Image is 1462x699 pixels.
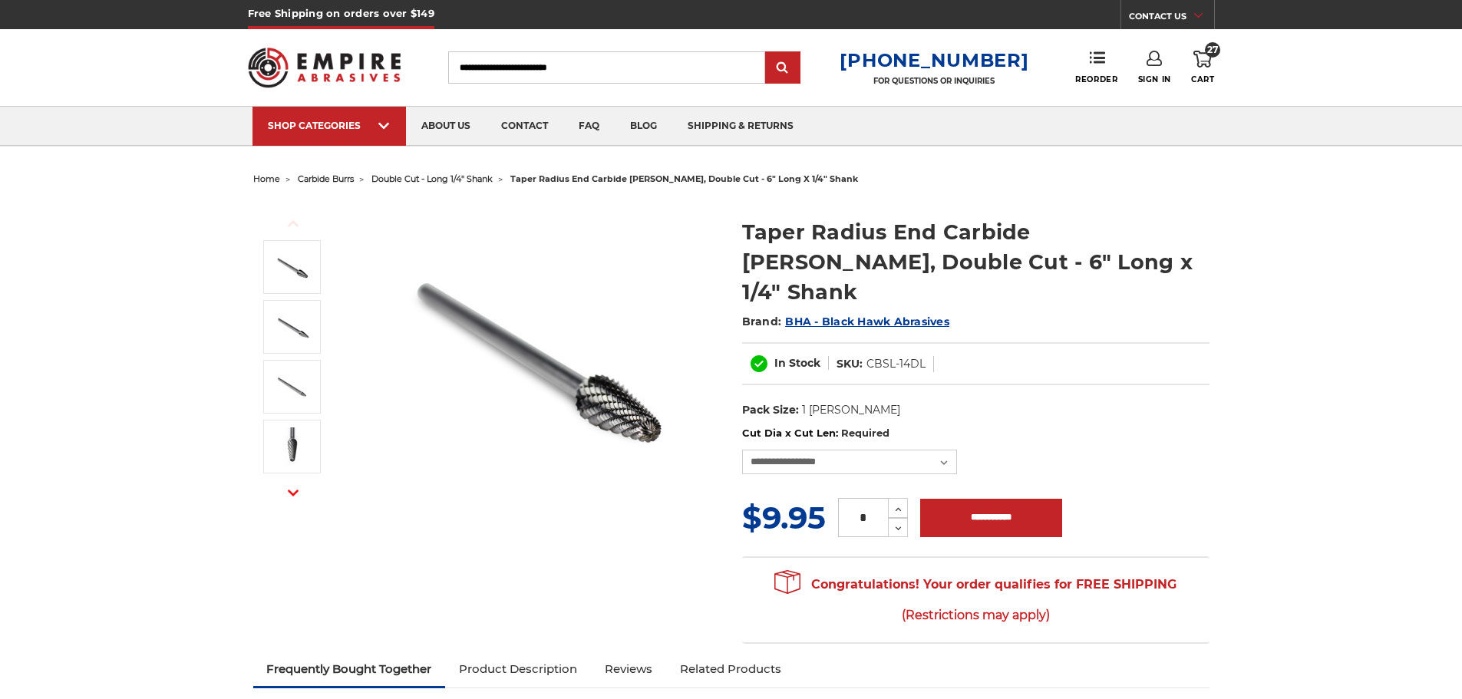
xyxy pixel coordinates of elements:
[742,499,826,536] span: $9.95
[591,652,666,686] a: Reviews
[774,356,820,370] span: In Stock
[1205,42,1220,58] span: 27
[1075,51,1117,84] a: Reorder
[742,426,1210,441] label: Cut Dia x Cut Len:
[298,173,354,184] a: carbide burrs
[384,201,691,508] img: CBSL-4DL Long reach double cut carbide rotary burr, taper radius end shape 1/4 inch shank
[486,107,563,146] a: contact
[406,107,486,146] a: about us
[268,120,391,131] div: SHOP CATEGORIES
[841,427,889,439] small: Required
[275,476,312,509] button: Next
[563,107,615,146] a: faq
[840,76,1028,86] p: FOR QUESTIONS OR INQUIRIES
[866,356,926,372] dd: CBSL-14DL
[371,173,493,184] a: double cut - long 1/4" shank
[666,652,795,686] a: Related Products
[273,308,312,346] img: CBSL-3DL Long reach double cut carbide rotary burr, taper radius end shape 1/4 inch shank
[445,652,591,686] a: Product Description
[802,402,900,418] dd: 1 [PERSON_NAME]
[785,315,949,328] a: BHA - Black Hawk Abrasives
[742,402,799,418] dt: Pack Size:
[672,107,809,146] a: shipping & returns
[253,173,280,184] a: home
[273,248,312,286] img: CBSL-4DL Long reach double cut carbide rotary burr, taper radius end shape 1/4 inch shank
[767,53,798,84] input: Submit
[774,600,1177,630] span: (Restrictions may apply)
[742,217,1210,307] h1: Taper Radius End Carbide [PERSON_NAME], Double Cut - 6" Long x 1/4" Shank
[273,368,312,406] img: CBSL-1DL Long reach double cut carbide rotary burr, taper radius end shape 1/4 inch shank
[1129,8,1214,29] a: CONTACT US
[253,652,446,686] a: Frequently Bought Together
[774,569,1177,631] span: Congratulations! Your order qualifies for FREE SHIPPING
[275,207,312,240] button: Previous
[1191,51,1214,84] a: 27 Cart
[840,49,1028,71] a: [PHONE_NUMBER]
[1191,74,1214,84] span: Cart
[615,107,672,146] a: blog
[1138,74,1171,84] span: Sign In
[1075,74,1117,84] span: Reorder
[742,315,782,328] span: Brand:
[837,356,863,372] dt: SKU:
[248,38,401,97] img: Empire Abrasives
[273,427,312,466] img: taper radius end shape burr head 6" long shank double cut tungsten carbide burr CBSL-4DL
[510,173,858,184] span: taper radius end carbide [PERSON_NAME], double cut - 6" long x 1/4" shank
